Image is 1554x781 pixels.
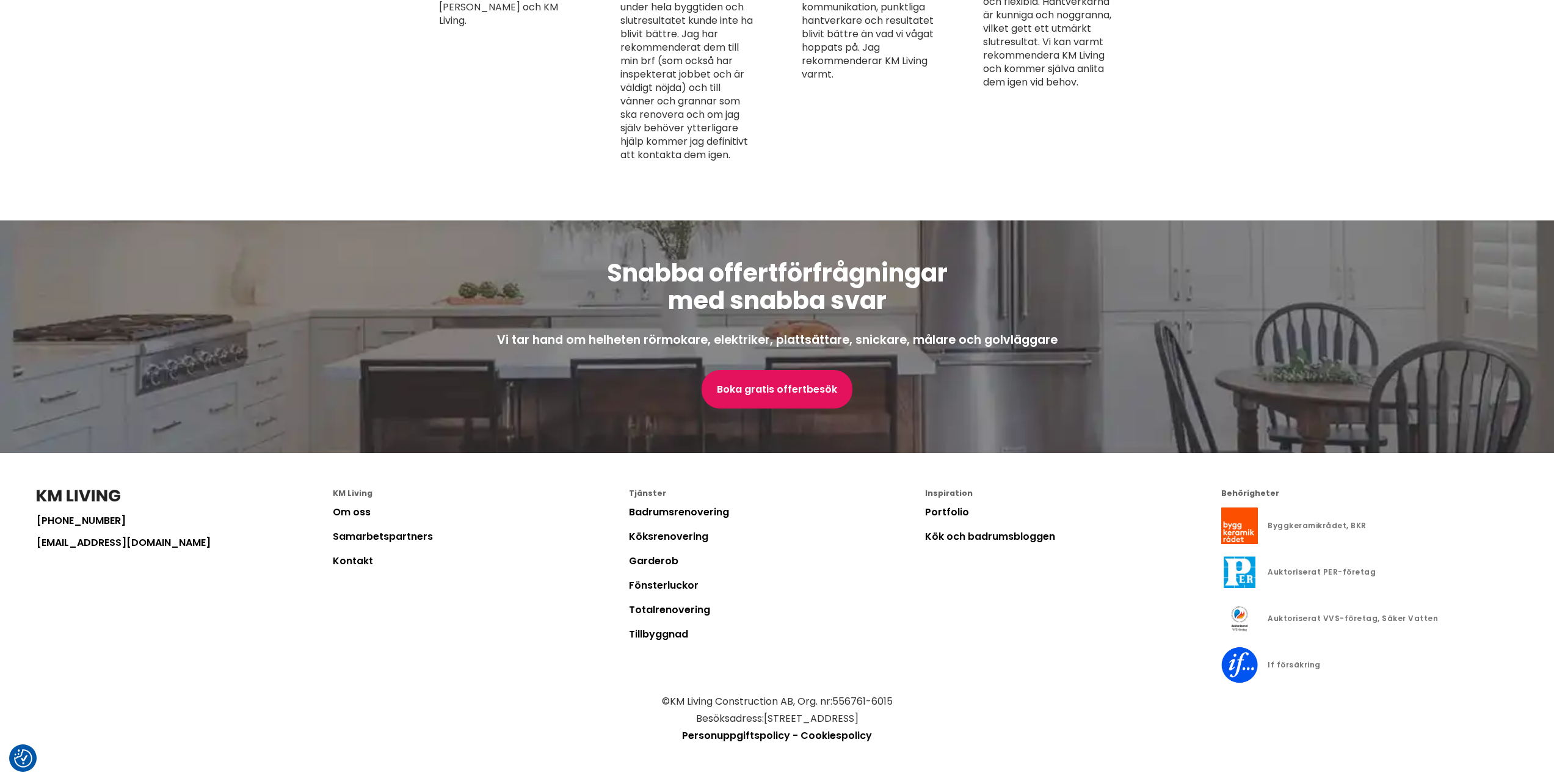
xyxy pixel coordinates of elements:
img: Byggkeramikrådet, BKR [1221,507,1258,544]
a: Kök och badrumsbloggen [925,529,1055,543]
div: Inspiration [925,490,1221,498]
a: Personuppgiftspolicy - [682,728,798,743]
a: [PHONE_NUMBER] [37,516,333,526]
a: Kontakt [333,554,373,568]
div: Byggkeramikrådet, BKR [1268,522,1367,529]
img: Revisit consent button [14,749,32,768]
img: If försäkring [1221,647,1258,683]
p: © KM Living Construction AB , Org. nr: 556761-6015 Besöksadress: [STREET_ADDRESS] [37,693,1517,727]
a: Totalrenovering [629,603,710,617]
div: If försäkring [1268,661,1321,669]
div: KM Living [333,490,629,498]
a: Garderob [629,554,678,568]
a: Boka gratis offertbesök [702,370,852,409]
div: Tjänster [629,490,925,498]
div: Auktoriserat VVS-företag, Säker Vatten [1268,615,1438,622]
div: Auktoriserat PER-företag [1268,568,1376,576]
a: Badrumsrenovering [629,505,729,519]
div: Behörigheter [1221,490,1517,498]
img: Auktoriserat VVS-företag, Säker Vatten [1221,600,1258,637]
a: Cookiespolicy [801,728,872,743]
img: Auktoriserat PER-företag [1221,554,1258,590]
a: Portfolio [925,505,969,519]
a: Köksrenovering [629,529,708,543]
a: Samarbetspartners [333,529,433,543]
a: Tillbyggnad [629,627,688,641]
img: KM Living [37,490,120,502]
button: Samtyckesinställningar [14,749,32,768]
a: Fönsterluckor [629,578,699,592]
a: Om oss [333,505,371,519]
a: [EMAIL_ADDRESS][DOMAIN_NAME] [37,538,333,548]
